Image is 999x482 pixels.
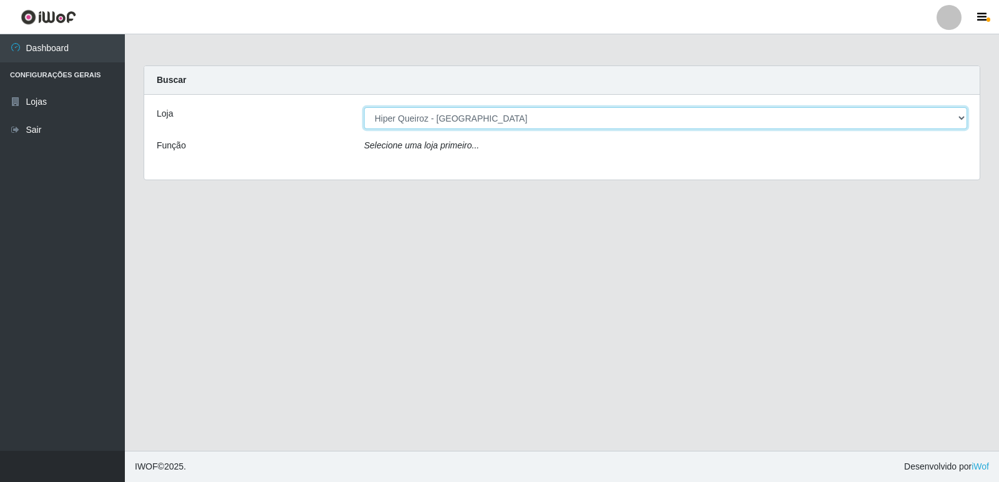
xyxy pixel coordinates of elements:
[157,139,186,152] label: Função
[157,107,173,120] label: Loja
[972,461,989,471] a: iWof
[904,460,989,473] span: Desenvolvido por
[21,9,76,25] img: CoreUI Logo
[364,140,479,150] i: Selecione uma loja primeiro...
[157,75,186,85] strong: Buscar
[135,461,158,471] span: IWOF
[135,460,186,473] span: © 2025 .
